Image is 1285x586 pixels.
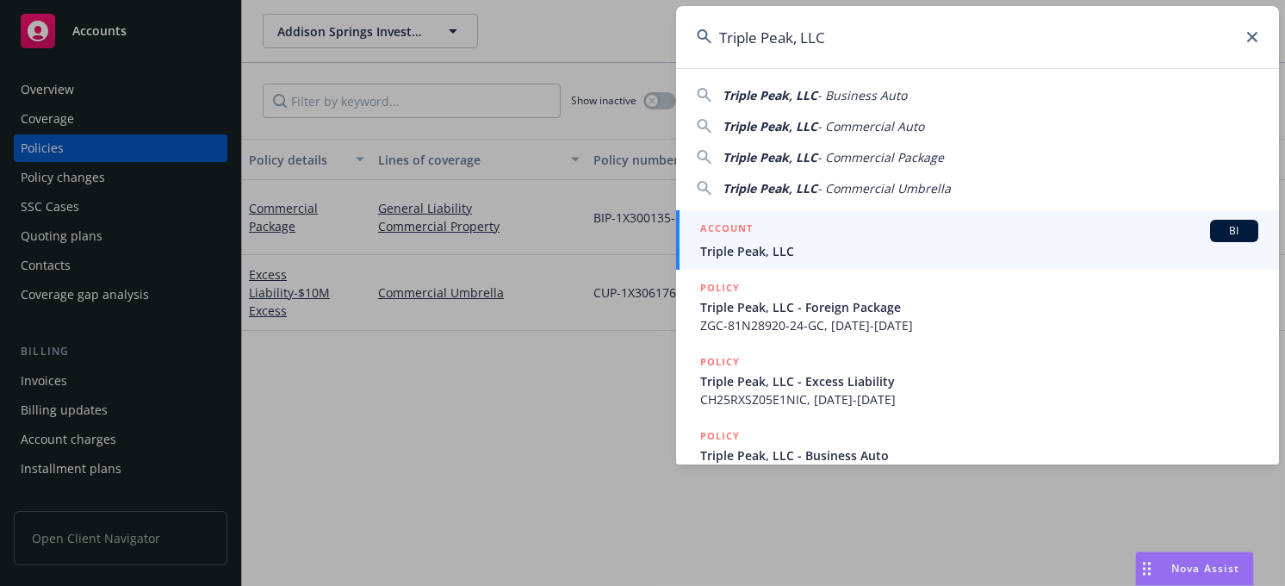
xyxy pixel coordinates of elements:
a: POLICYTriple Peak, LLC - Foreign PackageZGC-81N28920-24-GC, [DATE]-[DATE] [676,270,1279,344]
span: BI [1217,223,1251,239]
span: - Commercial Umbrella [817,180,951,196]
span: Triple Peak, LLC [723,180,817,196]
a: POLICYTriple Peak, LLC - Excess LiabilityCH25RXSZ05E1NIC, [DATE]-[DATE] [676,344,1279,418]
span: CH25RXSZ05E1NIC, [DATE]-[DATE] [700,390,1258,408]
span: - Commercial Package [817,149,944,165]
a: POLICYTriple Peak, LLC - Business Auto [676,418,1279,492]
span: Triple Peak, LLC - Business Auto [700,446,1258,464]
span: Triple Peak, LLC - Foreign Package [700,298,1258,316]
span: - Commercial Auto [817,118,924,134]
input: Search... [676,6,1279,68]
h5: POLICY [700,427,740,445]
span: Triple Peak, LLC [723,87,817,103]
span: Triple Peak, LLC - Excess Liability [700,372,1258,390]
div: Drag to move [1136,552,1158,585]
a: ACCOUNTBITriple Peak, LLC [676,210,1279,270]
span: Triple Peak, LLC [700,242,1258,260]
h5: ACCOUNT [700,220,753,240]
button: Nova Assist [1135,552,1254,586]
span: Nova Assist [1171,561,1239,576]
h5: POLICY [700,353,740,371]
h5: POLICY [700,279,740,296]
span: Triple Peak, LLC [723,118,817,134]
span: - Business Auto [817,87,907,103]
span: ZGC-81N28920-24-GC, [DATE]-[DATE] [700,316,1258,334]
span: Triple Peak, LLC [723,149,817,165]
